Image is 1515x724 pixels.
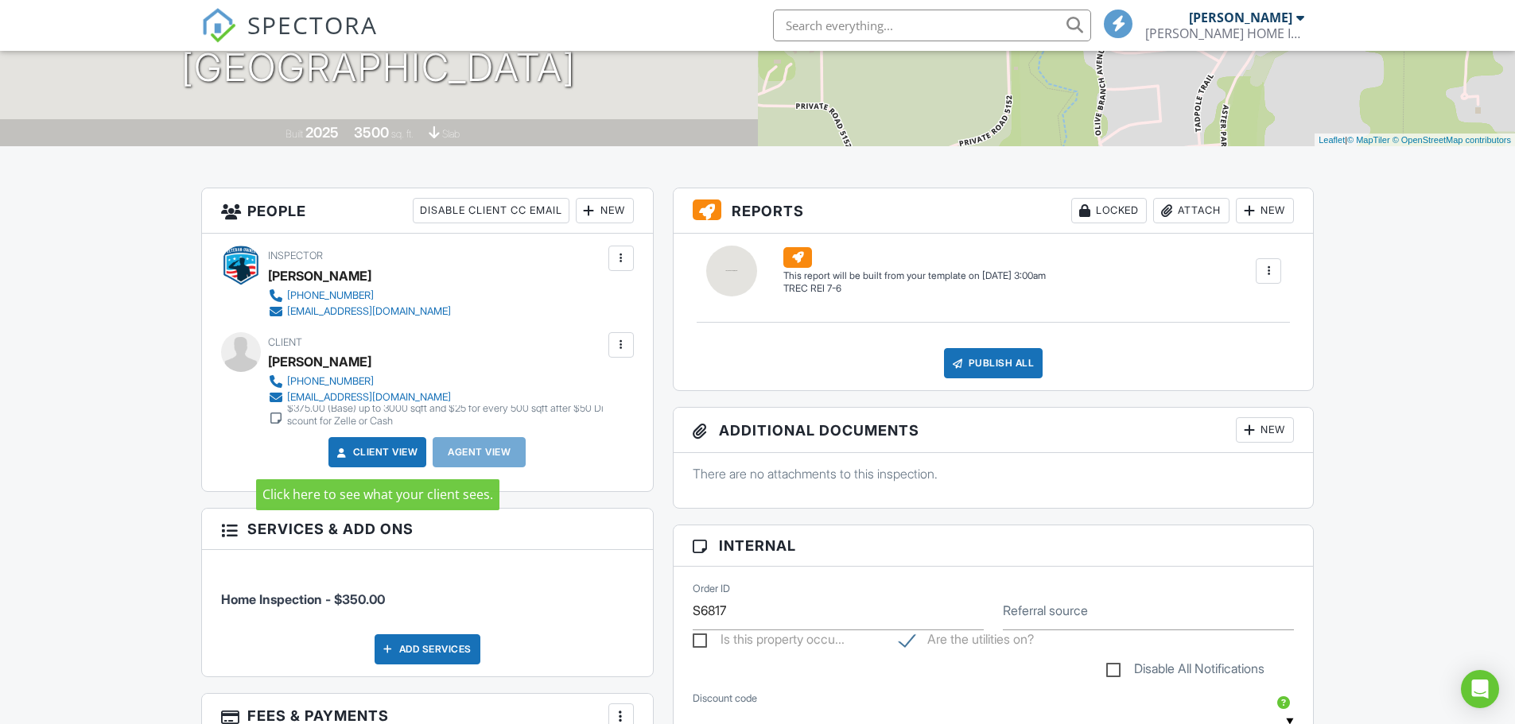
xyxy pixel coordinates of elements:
div: This report will be built from your template on [DATE] 3:00am [783,269,1046,282]
label: Order ID [693,582,730,596]
div: Locked [1071,198,1147,223]
div: | [1315,134,1515,147]
input: Search everything... [773,10,1091,41]
a: © OpenStreetMap contributors [1393,135,1511,145]
a: © MapTiler [1347,135,1390,145]
span: slab [442,128,460,140]
div: $375.00 (Base) up to 3000 sqft and $25 for every 500 sqft after $50 Discount for Zelle or Cash [287,402,604,428]
div: New [576,198,634,223]
h3: Additional Documents [674,408,1314,453]
div: [EMAIL_ADDRESS][DOMAIN_NAME] [287,391,451,404]
div: New [1236,198,1294,223]
div: 2025 [305,124,339,141]
div: ROCKHILL HOME INSPECTIONS PLLC [1145,25,1304,41]
div: Open Intercom Messenger [1461,670,1499,708]
h3: Internal [674,525,1314,567]
a: [EMAIL_ADDRESS][DOMAIN_NAME] [268,304,451,319]
div: Disable Client CC Email [413,198,569,223]
span: sq. ft. [391,128,414,140]
span: Client [268,336,302,348]
span: Inspector [268,250,323,261]
li: Service: Home Inspection [221,562,634,621]
span: SPECTORA [247,8,378,41]
label: Is this property occupied? [693,632,845,652]
a: [PHONE_NUMBER] [268,288,451,304]
div: Attach [1153,198,1229,223]
div: [PERSON_NAME] [268,350,371,374]
a: [EMAIL_ADDRESS][DOMAIN_NAME] [268,389,604,405]
p: There are no attachments to this inspection. [693,465,1295,482]
div: Add Services [375,634,480,664]
div: [PERSON_NAME] [268,264,371,288]
a: Leaflet [1319,135,1345,145]
div: Publish All [944,348,1043,378]
label: Referral source [1003,602,1088,619]
h3: Reports [674,188,1314,234]
div: [PERSON_NAME] [1189,10,1292,25]
label: Are the utilities on? [899,632,1034,652]
div: New [1236,417,1294,443]
a: Client View [334,444,418,460]
div: 3500 [354,124,389,141]
h3: People [202,188,653,234]
label: Discount code [693,691,757,706]
img: The Best Home Inspection Software - Spectora [201,8,236,43]
div: [EMAIL_ADDRESS][DOMAIN_NAME] [287,305,451,318]
a: SPECTORA [201,21,378,55]
div: [PHONE_NUMBER] [287,375,374,388]
a: [PHONE_NUMBER] [268,374,604,389]
h3: Services & Add ons [202,509,653,550]
label: Disable All Notifications [1106,661,1264,681]
span: Home Inspection - $350.00 [221,591,385,607]
span: Built [286,128,303,140]
div: [PHONE_NUMBER] [287,289,374,302]
div: TREC REI 7-6 [783,282,1046,296]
